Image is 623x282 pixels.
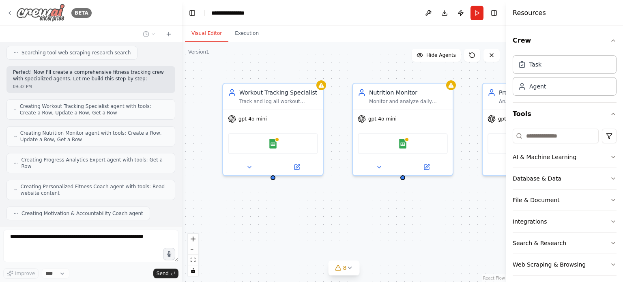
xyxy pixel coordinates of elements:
span: 8 [343,264,347,272]
button: Hide left sidebar [187,7,198,19]
button: Hide right sidebar [488,7,500,19]
div: Nutrition Monitor [369,88,448,97]
button: Execution [228,25,265,42]
button: Crew [513,29,617,52]
span: Creating Personalized Fitness Coach agent with tools: Read website content [21,183,168,196]
div: BETA [71,8,92,18]
span: Hide Agents [426,52,456,58]
span: Creating Nutrition Monitor agent with tools: Create a Row, Update a Row, Get a Row [20,130,168,143]
button: Click to speak your automation idea [163,248,175,260]
button: Web Scraping & Browsing [513,254,617,275]
div: Workout Tracking Specialist [239,88,318,97]
div: Tools [513,125,617,282]
div: Monitor and analyze daily nutrition intake for {user_name}, tracking calories, macronutrients (pr... [369,98,448,105]
button: Open in side panel [404,162,449,172]
div: Track and log all workout activities for {user_name}, including exercises, sets, reps, weights, d... [239,98,318,105]
span: gpt-4o-mini [238,116,267,122]
span: Send [157,270,169,277]
h4: Resources [513,8,546,18]
div: Workout Tracking SpecialistTrack and log all workout activities for {user_name}, including exerci... [222,83,324,176]
a: React Flow attribution [483,276,505,280]
div: Agent [529,82,546,90]
span: gpt-4o-mini [498,116,526,122]
button: 8 [329,260,360,276]
button: zoom in [188,234,198,244]
span: Searching tool web scraping research search [21,50,131,56]
button: Search & Research [513,232,617,254]
span: Creating Motivation & Accountability Coach agent [21,210,143,217]
nav: breadcrumb [211,9,252,17]
button: Improve [3,268,39,279]
div: Nutrition MonitorMonitor and analyze daily nutrition intake for {user_name}, tracking calories, m... [352,83,453,176]
button: AI & Machine Learning [513,146,617,168]
button: Integrations [513,211,617,232]
span: gpt-4o-mini [368,116,397,122]
p: Perfect! Now I'll create a comprehensive fitness tracking crew with specialized agents. Let me bu... [13,69,169,82]
button: fit view [188,255,198,265]
div: Crew [513,52,617,102]
button: zoom out [188,244,198,255]
div: 09:32 PM [13,84,169,90]
div: Task [529,60,541,69]
img: Logo [16,4,65,22]
div: Analyze fitness and health data trends for {user_name} over time, identifying patterns in workout... [499,98,578,105]
button: Database & Data [513,168,617,189]
button: Tools [513,103,617,125]
span: Creating Workout Tracking Specialist agent with tools: Create a Row, Update a Row, Get a Row [20,103,168,116]
div: Version 1 [188,49,209,55]
img: Google Sheets [398,139,408,149]
button: Hide Agents [412,49,461,62]
button: Switch to previous chat [140,29,159,39]
div: Progress Analytics Expert [499,88,578,97]
button: Start a new chat [162,29,175,39]
div: React Flow controls [188,234,198,276]
span: Improve [15,270,35,277]
img: Google Sheets [268,139,278,149]
button: Open in side panel [274,162,320,172]
button: toggle interactivity [188,265,198,276]
span: Creating Progress Analytics Expert agent with tools: Get a Row [21,157,168,170]
button: Send [153,269,178,278]
button: File & Document [513,189,617,211]
button: Visual Editor [185,25,228,42]
div: Progress Analytics ExpertAnalyze fitness and health data trends for {user_name} over time, identi... [482,83,583,176]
